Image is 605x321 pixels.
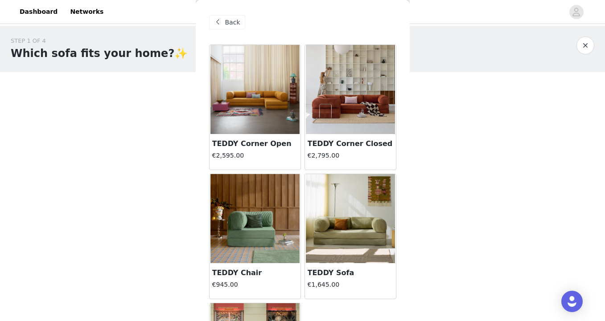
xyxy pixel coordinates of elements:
[212,280,298,289] h4: €945.00
[210,45,300,134] img: TEDDY Corner Open
[212,151,298,160] h4: €2,595.00
[572,5,580,19] div: avatar
[308,268,393,278] h3: TEDDY Sofa
[212,138,298,149] h3: TEDDY Corner Open
[306,174,395,263] img: TEDDY Sofa
[210,174,300,263] img: TEDDY Chair
[308,151,393,160] h4: €2,795.00
[11,45,188,61] h1: Which sofa fits your home?✨
[65,2,109,22] a: Networks
[11,37,188,45] div: STEP 1 OF 4
[306,45,395,134] img: TEDDY Corner Closed
[14,2,63,22] a: Dashboard
[308,280,393,289] h4: €1,645.00
[225,18,240,27] span: Back
[561,291,583,312] div: Open Intercom Messenger
[212,268,298,278] h3: TEDDY Chair
[308,138,393,149] h3: TEDDY Corner Closed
